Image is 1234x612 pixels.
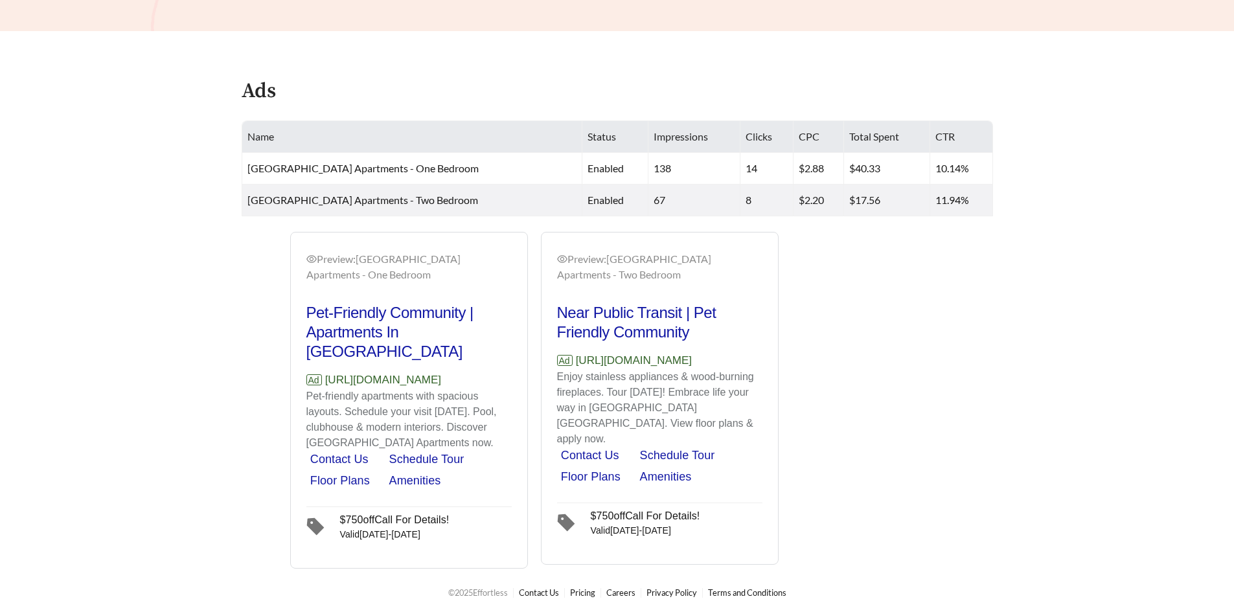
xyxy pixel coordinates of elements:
[648,121,740,153] th: Impressions
[561,449,619,462] a: Contact Us
[708,587,786,598] a: Terms and Conditions
[448,587,508,598] span: © 2025 Effortless
[606,587,635,598] a: Careers
[557,503,762,541] a: $750offCall For Details!Valid[DATE]-[DATE]
[591,521,700,536] div: Valid [DATE] - [DATE]
[740,153,793,185] td: 14
[306,510,335,543] span: tag
[640,449,715,462] a: Schedule Tour
[844,153,930,185] td: $40.33
[930,185,993,216] td: 11.94%
[557,254,567,264] span: eye
[557,369,762,447] p: Enjoy stainless appliances & wood-burning fireplaces. Tour [DATE]! Embrace life your way in [GEOG...
[306,254,317,264] span: eye
[582,121,649,153] th: Status
[561,470,621,483] a: Floor Plans
[306,372,512,389] p: [URL][DOMAIN_NAME]
[591,511,700,521] div: $ 750 off Call For Details!
[740,121,793,153] th: Clicks
[588,162,624,174] span: enabled
[935,130,955,142] span: CTR
[310,474,370,487] a: Floor Plans
[306,506,512,545] a: $750offCall For Details!Valid[DATE]-[DATE]
[930,153,993,185] td: 10.14%
[340,525,450,539] div: Valid [DATE] - [DATE]
[389,474,441,487] a: Amenities
[247,194,478,206] span: [GEOGRAPHIC_DATA] Apartments - Two Bedroom
[306,374,322,385] span: Ad
[242,121,582,153] th: Name
[570,587,595,598] a: Pricing
[557,303,762,342] h2: Near Public Transit | Pet Friendly Community
[519,587,559,598] a: Contact Us
[247,162,479,174] span: [GEOGRAPHIC_DATA] Apartments - One Bedroom
[648,153,740,185] td: 138
[646,587,697,598] a: Privacy Policy
[640,470,692,483] a: Amenities
[389,453,464,466] a: Schedule Tour
[648,185,740,216] td: 67
[340,515,450,525] div: $ 750 off Call For Details!
[588,194,624,206] span: enabled
[844,121,930,153] th: Total Spent
[557,251,762,282] div: Preview: [GEOGRAPHIC_DATA] Apartments - Two Bedroom
[557,352,762,369] p: [URL][DOMAIN_NAME]
[306,389,512,451] p: Pet-friendly apartments with spacious layouts. Schedule your visit [DATE]. Pool, clubhouse & mode...
[799,130,819,142] span: CPC
[740,185,793,216] td: 8
[844,185,930,216] td: $17.56
[306,303,512,361] h2: Pet-Friendly Community | Apartments In [GEOGRAPHIC_DATA]
[306,251,512,282] div: Preview: [GEOGRAPHIC_DATA] Apartments - One Bedroom
[557,506,586,539] span: tag
[242,80,276,103] h4: Ads
[557,355,573,366] span: Ad
[794,185,845,216] td: $2.20
[310,453,369,466] a: Contact Us
[794,153,845,185] td: $2.88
